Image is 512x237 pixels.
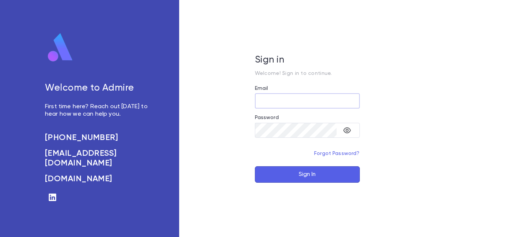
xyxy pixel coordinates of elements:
p: First time here? Reach out [DATE] to hear how we can help you. [45,103,149,118]
img: logo [45,33,76,63]
a: [EMAIL_ADDRESS][DOMAIN_NAME] [45,149,149,168]
button: toggle password visibility [340,123,355,138]
button: Sign In [255,166,360,183]
h5: Welcome to Admire [45,83,149,94]
h5: Sign in [255,55,360,66]
a: [PHONE_NUMBER] [45,133,149,143]
p: Welcome! Sign in to continue. [255,70,360,76]
a: Forgot Password? [314,151,360,156]
label: Password [255,115,279,121]
a: [DOMAIN_NAME] [45,174,149,184]
label: Email [255,85,268,91]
